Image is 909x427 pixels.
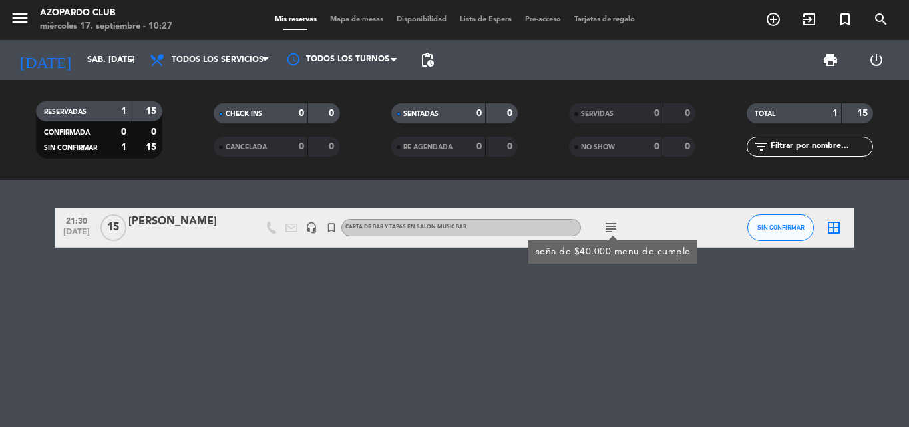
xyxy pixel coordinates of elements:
span: SERVIDAS [581,111,614,117]
span: pending_actions [419,52,435,68]
span: 15 [100,214,126,241]
i: add_circle_outline [765,11,781,27]
strong: 0 [685,142,693,151]
div: seña de $40.000 menu de cumple [536,245,691,259]
span: TOTAL [755,111,775,117]
span: SIN CONFIRMAR [757,224,805,231]
i: headset_mic [305,222,317,234]
span: CARTA DE BAR Y TAPAS EN SALON MUSIC BAR [345,224,466,230]
span: SIN CONFIRMAR [44,145,97,151]
span: Tarjetas de regalo [568,16,641,23]
span: RESERVADAS [44,109,87,115]
span: NO SHOW [581,144,615,151]
span: RE AGENDADA [403,144,453,151]
i: border_all [826,220,842,236]
i: turned_in_not [325,222,337,234]
span: 21:30 [60,213,93,228]
strong: 0 [654,109,659,118]
i: filter_list [753,139,769,155]
strong: 0 [654,142,659,151]
div: LOG OUT [853,40,899,80]
i: [DATE] [10,45,81,75]
i: search [873,11,889,27]
span: print [822,52,838,68]
strong: 0 [685,109,693,118]
strong: 1 [832,109,838,118]
strong: 0 [476,109,482,118]
i: exit_to_app [801,11,817,27]
span: SENTADAS [403,111,439,117]
strong: 0 [329,142,337,151]
div: [PERSON_NAME] [128,213,242,230]
i: menu [10,8,30,28]
i: power_settings_new [868,52,884,68]
strong: 0 [507,142,515,151]
span: Pre-acceso [518,16,568,23]
strong: 15 [146,143,159,152]
strong: 0 [329,109,337,118]
span: CANCELADA [226,144,267,151]
strong: 15 [146,107,159,116]
span: Lista de Espera [453,16,518,23]
strong: 0 [299,109,304,118]
input: Filtrar por nombre... [769,139,872,154]
button: menu [10,8,30,33]
strong: 0 [299,142,304,151]
strong: 0 [151,127,159,137]
strong: 1 [121,143,126,152]
strong: 1 [121,107,126,116]
strong: 15 [857,109,870,118]
strong: 0 [476,142,482,151]
i: subject [603,220,619,236]
i: turned_in_not [837,11,853,27]
button: SIN CONFIRMAR [747,214,814,241]
i: arrow_drop_down [124,52,140,68]
strong: 0 [121,127,126,137]
span: Mapa de mesas [323,16,390,23]
div: Azopardo Club [40,7,172,20]
strong: 0 [507,109,515,118]
span: Disponibilidad [390,16,453,23]
span: CONFIRMADA [44,129,90,136]
span: CHECK INS [226,111,262,117]
div: miércoles 17. septiembre - 10:27 [40,20,172,33]
span: [DATE] [60,228,93,243]
span: Todos los servicios [172,55,264,65]
span: Mis reservas [268,16,323,23]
